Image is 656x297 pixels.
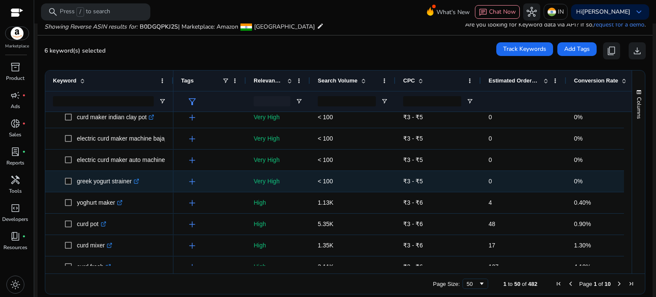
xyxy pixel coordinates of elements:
[77,215,106,233] p: curd pot
[318,135,333,142] span: < 100
[548,8,556,16] img: in.svg
[22,235,26,238] span: fiber_manual_record
[574,135,583,142] span: 0%
[634,7,644,17] span: keyboard_arrow_down
[576,9,630,15] p: Hi
[489,135,492,142] span: 0
[579,281,592,287] span: Page
[187,176,197,187] span: add
[6,27,29,40] img: amazon.svg
[603,42,620,59] button: content_copy
[254,130,302,147] p: Very High
[318,221,334,227] span: 5.35K
[403,178,423,185] span: ₹3 - ₹5
[254,194,302,212] p: High
[574,77,618,84] span: Conversion Rate
[77,173,139,190] p: greek yogurt strainer
[598,281,603,287] span: of
[296,98,302,105] button: Open Filter Menu
[403,263,423,270] span: ₹3 - ₹6
[254,151,302,169] p: Very High
[504,281,507,287] span: 1
[10,279,20,290] span: light_mode
[254,173,302,190] p: Very High
[574,221,591,227] span: 0.90%
[558,4,564,19] p: IN
[318,199,334,206] span: 1.13K
[53,96,154,106] input: Keyword Filter Input
[77,151,173,169] p: electric curd maker auto machine
[574,242,591,249] span: 1.30%
[574,263,591,270] span: 4.10%
[187,241,197,251] span: add
[3,244,27,251] p: Resources
[403,96,461,106] input: CPC Filter Input
[436,5,470,20] span: What's New
[178,23,238,31] span: | Marketplace: Amazon
[467,281,478,287] div: 50
[187,198,197,208] span: add
[403,77,415,84] span: CPC
[403,221,423,227] span: ₹3 - ₹6
[9,187,22,195] p: Tools
[187,112,197,123] span: add
[44,47,105,55] span: 6 keyword(s) selected
[489,242,495,249] span: 17
[10,175,20,185] span: handyman
[10,118,20,129] span: donut_small
[10,203,20,213] span: code_blocks
[489,199,492,206] span: 4
[22,122,26,125] span: fiber_manual_record
[77,237,112,254] p: curd mixer
[318,242,334,249] span: 1.35K
[564,44,590,53] span: Add Tags
[582,8,630,16] b: [PERSON_NAME]
[187,134,197,144] span: add
[77,130,174,147] p: electric curd maker machine bajaj
[463,279,488,289] div: Page Size
[22,94,26,97] span: fiber_manual_record
[187,97,197,107] span: filter_alt
[489,8,516,16] span: Chat Now
[489,221,495,227] span: 48
[403,242,423,249] span: ₹3 - ₹6
[318,156,333,163] span: < 100
[466,98,473,105] button: Open Filter Menu
[318,178,333,185] span: < 100
[159,98,166,105] button: Open Filter Menu
[60,7,110,17] p: Press to search
[522,281,527,287] span: of
[10,90,20,100] span: campaign
[53,77,76,84] span: Keyword
[44,23,138,31] i: Showing Reverse ASIN results for:
[77,258,111,276] p: curd fresh
[318,263,334,270] span: 3.11K
[574,156,583,163] span: 0%
[6,159,24,167] p: Reports
[528,281,538,287] span: 482
[317,21,324,31] mat-icon: edit
[48,7,58,17] span: search
[629,42,646,59] button: download
[594,281,597,287] span: 1
[489,156,492,163] span: 0
[632,46,642,56] span: download
[475,5,520,19] button: chatChat Now
[567,280,574,287] div: Previous Page
[254,109,302,126] p: Very High
[403,135,423,142] span: ₹3 - ₹5
[403,114,423,121] span: ₹3 - ₹5
[503,44,546,53] span: Track Keywords
[254,23,315,31] span: [GEOGRAPHIC_DATA]
[140,23,178,31] span: B0DGQPKJ2S
[496,42,553,56] button: Track Keywords
[606,46,617,56] span: content_copy
[527,7,537,17] span: hub
[574,114,583,121] span: 0%
[187,262,197,272] span: add
[574,199,591,206] span: 0.40%
[10,231,20,241] span: book_4
[489,114,492,121] span: 0
[254,77,284,84] span: Relevance Score
[181,77,193,84] span: Tags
